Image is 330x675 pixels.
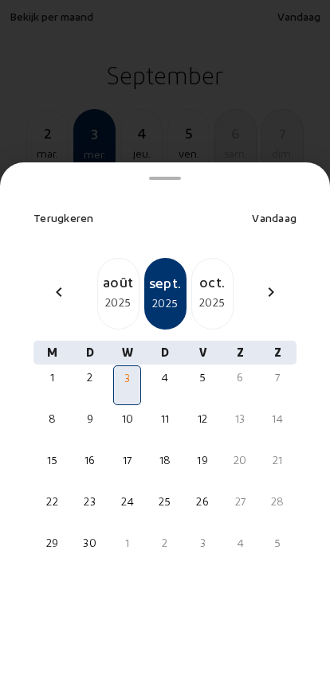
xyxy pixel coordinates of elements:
[152,535,177,551] div: 2
[228,369,253,385] div: 6
[40,369,65,385] div: 1
[146,271,185,294] div: sept.
[191,494,215,509] div: 26
[40,452,65,468] div: 15
[115,411,139,427] div: 10
[33,211,94,224] span: Terugkeren
[228,535,253,551] div: 4
[98,293,139,312] div: 2025
[146,341,183,365] div: D
[77,369,102,385] div: 2
[191,369,215,385] div: 5
[77,452,102,468] div: 16
[265,369,290,385] div: 7
[265,452,290,468] div: 21
[115,452,139,468] div: 17
[40,494,65,509] div: 22
[228,452,253,468] div: 20
[184,341,222,365] div: V
[152,494,177,509] div: 25
[192,293,233,312] div: 2025
[71,341,108,365] div: D
[191,452,215,468] div: 19
[40,535,65,551] div: 29
[77,411,102,427] div: 9
[152,452,177,468] div: 18
[191,535,215,551] div: 3
[146,294,185,313] div: 2025
[98,271,139,293] div: août
[33,341,71,365] div: M
[228,494,253,509] div: 27
[152,369,177,385] div: 4
[259,341,297,365] div: Z
[40,411,65,427] div: 8
[77,535,102,551] div: 30
[49,283,69,302] mat-icon: chevron_left
[222,341,259,365] div: Z
[265,535,290,551] div: 5
[192,271,233,293] div: oct.
[115,494,139,509] div: 24
[265,411,290,427] div: 14
[228,411,253,427] div: 13
[152,411,177,427] div: 11
[115,535,139,551] div: 1
[77,494,102,509] div: 23
[116,370,139,386] div: 3
[108,341,146,365] div: W
[191,411,215,427] div: 12
[252,211,297,224] span: Vandaag
[265,494,290,509] div: 28
[261,283,281,302] mat-icon: chevron_right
